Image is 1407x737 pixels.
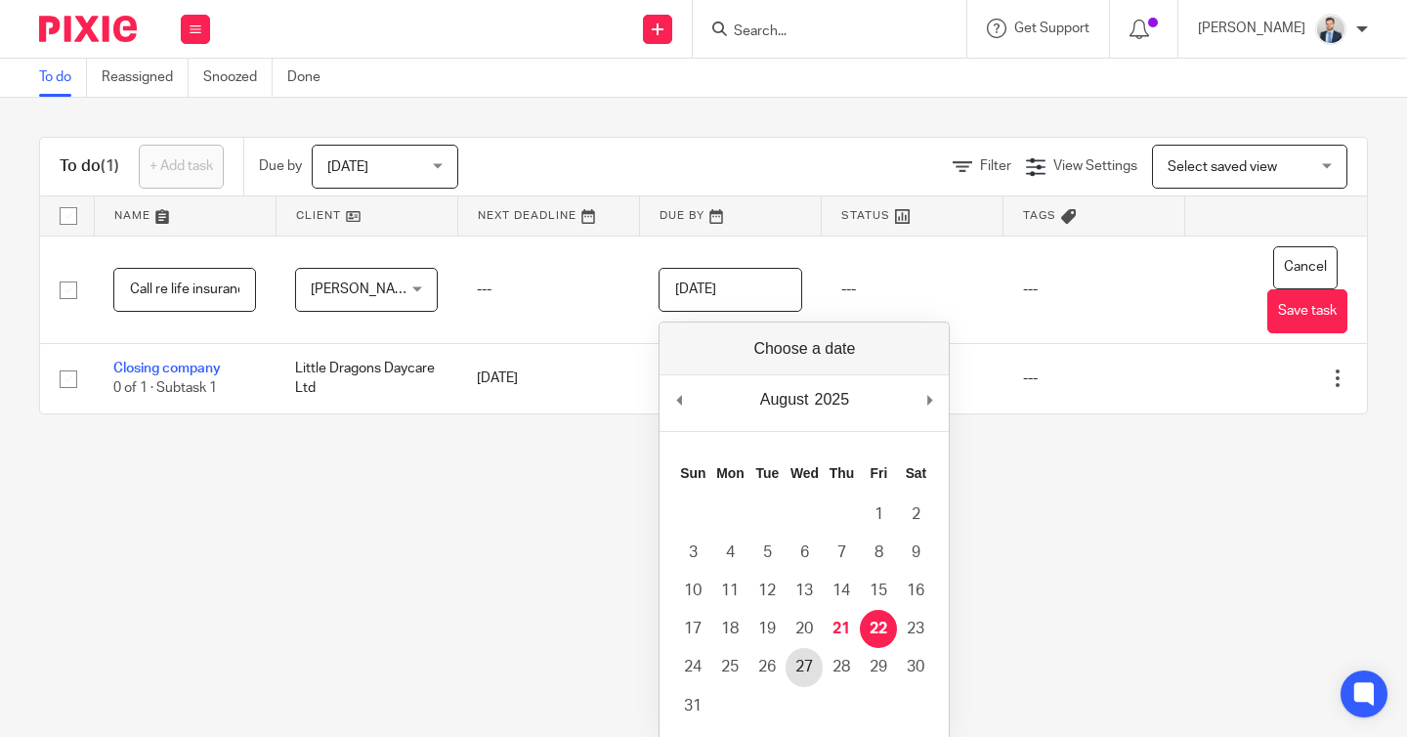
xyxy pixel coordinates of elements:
button: 23 [897,610,934,648]
span: Get Support [1014,22,1089,35]
h1: To do [60,156,119,177]
button: 11 [711,572,748,610]
a: Done [287,59,335,97]
abbr: Sunday [680,465,705,481]
button: 15 [860,572,897,610]
button: 25 [711,648,748,686]
img: LinkedIn%20Profile.jpeg [1315,14,1346,45]
button: 27 [786,648,823,686]
button: Save task [1267,289,1347,333]
abbr: Thursday [830,465,854,481]
td: Little Dragons Daycare Ltd [276,344,457,413]
button: 26 [748,648,786,686]
button: Previous Month [669,385,689,414]
button: 19 [748,610,786,648]
span: [PERSON_NAME] [311,282,418,296]
button: 10 [674,572,711,610]
abbr: Saturday [906,465,927,481]
button: 30 [897,648,934,686]
button: 4 [711,534,748,572]
span: Select saved view [1168,160,1277,174]
button: Next Month [919,385,939,414]
td: --- [822,236,1003,344]
a: + Add task [139,145,224,189]
button: 7 [823,534,860,572]
a: Closing company [113,362,221,375]
abbr: Monday [716,465,744,481]
abbr: Wednesday [790,465,819,481]
button: 24 [674,648,711,686]
td: --- [457,236,639,344]
a: Reassigned [102,59,189,97]
img: Pixie [39,16,137,42]
span: Tags [1023,210,1056,221]
button: 8 [860,534,897,572]
div: 2025 [812,385,853,414]
abbr: Tuesday [756,465,780,481]
a: Snoozed [203,59,273,97]
button: 29 [860,648,897,686]
button: 20 [786,610,823,648]
button: 14 [823,572,860,610]
a: To do [39,59,87,97]
button: 18 [711,610,748,648]
button: 12 [748,572,786,610]
button: 21 [823,610,860,648]
button: 2 [897,496,934,534]
button: 9 [897,534,934,572]
button: 28 [823,648,860,686]
button: 31 [674,687,711,725]
span: 0 of 1 · Subtask 1 [113,381,217,395]
td: [DATE] [457,344,639,413]
span: (1) [101,158,119,174]
button: 5 [748,534,786,572]
div: August [757,385,812,414]
div: --- [1023,368,1166,388]
button: Cancel [1273,246,1338,290]
button: 13 [786,572,823,610]
button: 3 [674,534,711,572]
p: [PERSON_NAME] [1198,19,1305,38]
span: View Settings [1053,159,1137,173]
input: Use the arrow keys to pick a date [659,268,801,312]
button: 17 [674,610,711,648]
input: Search [732,23,908,41]
span: [DATE] [327,160,368,174]
p: Due by [259,156,302,176]
input: Task name [113,268,256,312]
button: 6 [786,534,823,572]
button: 16 [897,572,934,610]
abbr: Friday [871,465,888,481]
td: --- [1003,236,1185,344]
button: 22 [860,610,897,648]
span: Filter [980,159,1011,173]
button: 1 [860,496,897,534]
